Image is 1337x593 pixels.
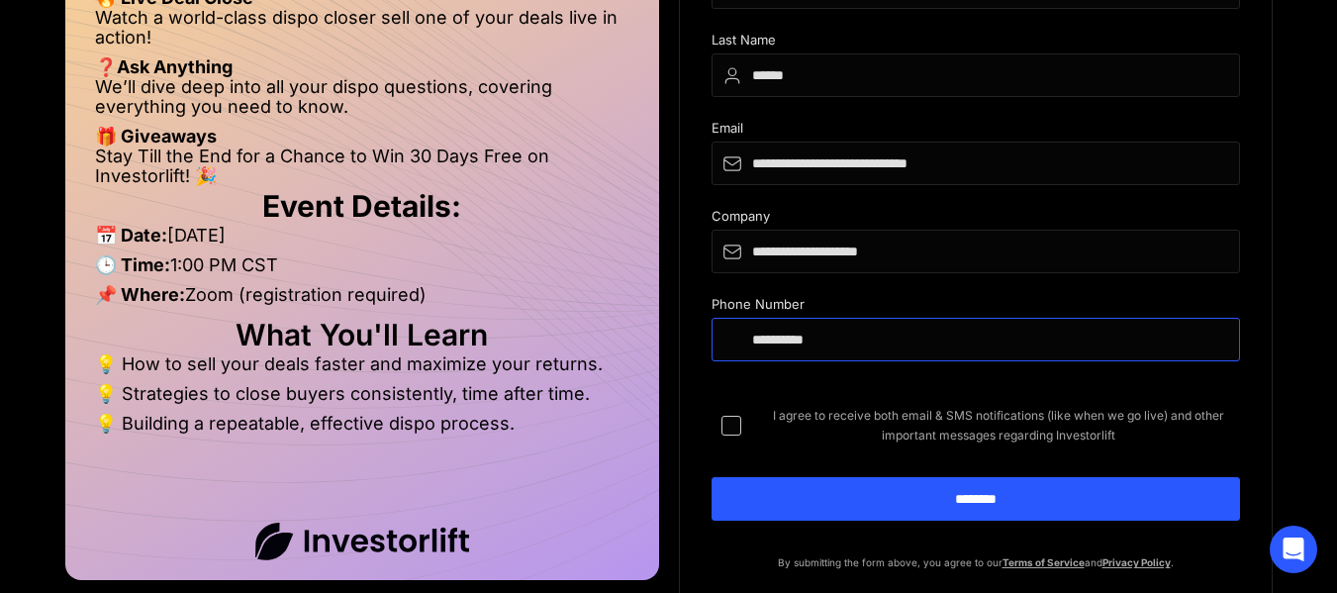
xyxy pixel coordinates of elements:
[712,121,1240,142] div: Email
[95,77,629,127] li: We’ll dive deep into all your dispo questions, covering everything you need to know.
[95,284,185,305] strong: 📌 Where:
[262,188,461,224] strong: Event Details:
[95,384,629,414] li: 💡 Strategies to close buyers consistently, time after time.
[712,297,1240,318] div: Phone Number
[95,225,167,246] strong: 📅 Date:
[95,325,629,345] h2: What You'll Learn
[95,56,233,77] strong: ❓Ask Anything
[95,147,629,186] li: Stay Till the End for a Chance to Win 30 Days Free on Investorlift! 🎉
[712,33,1240,53] div: Last Name
[95,254,170,275] strong: 🕒 Time:
[95,414,629,434] li: 💡 Building a repeatable, effective dispo process.
[95,8,629,57] li: Watch a world-class dispo closer sell one of your deals live in action!
[1102,556,1171,568] a: Privacy Policy
[1270,526,1317,573] div: Open Intercom Messenger
[95,354,629,384] li: 💡 How to sell your deals faster and maximize your returns.
[757,406,1240,445] span: I agree to receive both email & SMS notifications (like when we go live) and other important mess...
[95,226,629,255] li: [DATE]
[1003,556,1085,568] a: Terms of Service
[95,255,629,285] li: 1:00 PM CST
[95,126,217,147] strong: 🎁 Giveaways
[712,552,1240,572] p: By submitting the form above, you agree to our and .
[95,285,629,315] li: Zoom (registration required)
[712,209,1240,230] div: Company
